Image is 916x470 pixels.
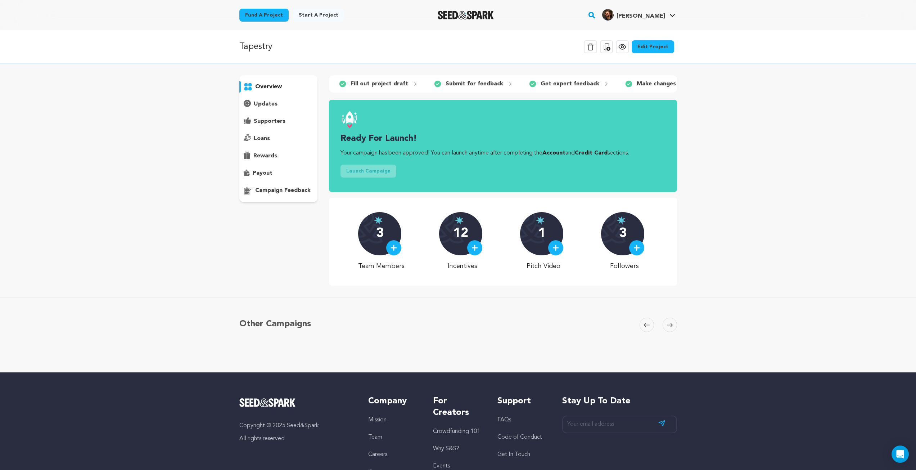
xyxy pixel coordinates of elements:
[602,9,665,21] div: Stephen M.'s Profile
[601,261,647,271] p: Followers
[239,398,296,407] img: Seed&Spark Logo
[239,421,354,430] p: Copyright © 2025 Seed&Spark
[239,116,318,127] button: supporters
[368,452,387,457] a: Careers
[538,227,546,241] p: 1
[562,416,677,433] input: Your email address
[433,446,459,452] a: Why S&S?
[438,11,494,19] img: Seed&Spark Logo Dark Mode
[541,80,599,88] p: Get expert feedback
[497,434,542,440] a: Code of Conduct
[471,245,478,251] img: plus.svg
[637,80,676,88] p: Make changes
[497,452,530,457] a: Get In Touch
[255,186,311,195] p: campaign feedback
[497,395,547,407] h5: Support
[340,165,396,178] button: Launch Campaign
[433,463,450,469] a: Events
[453,227,468,241] p: 12
[254,100,277,108] p: updates
[439,261,486,271] p: Incentives
[239,318,311,331] h5: Other Campaigns
[552,245,559,251] img: plus.svg
[239,434,354,443] p: All rights reserved
[340,133,665,144] h3: Ready for launch!
[239,9,289,22] a: Fund a project
[601,8,677,23] span: Stephen M.'s Profile
[351,80,408,88] p: Fill out project draft
[253,169,272,178] p: payout
[239,167,318,179] button: payout
[446,80,503,88] p: Submit for feedback
[239,398,354,407] a: Seed&Spark Homepage
[340,111,358,129] img: launch.svg
[358,261,405,271] p: Team Members
[293,9,344,22] a: Start a project
[239,81,318,93] button: overview
[433,395,483,418] h5: For Creators
[368,434,382,440] a: Team
[433,429,480,434] a: Crowdfunding 101
[239,98,318,110] button: updates
[254,134,270,143] p: loans
[239,133,318,144] button: loans
[619,227,627,241] p: 3
[617,13,665,19] span: [PERSON_NAME]
[391,245,397,251] img: plus.svg
[376,227,384,241] p: 3
[239,185,318,196] button: campaign feedback
[239,150,318,162] button: rewards
[633,245,640,251] img: plus.svg
[340,149,665,157] p: Your campaign has been approved! You can launch anytime after completing the and sections.
[254,117,285,126] p: supporters
[892,446,909,463] div: Open Intercom Messenger
[239,40,272,53] p: Tapestry
[255,82,282,91] p: overview
[602,9,614,21] img: 63176b0d495ccc68.jpg
[562,395,677,407] h5: Stay up to date
[438,11,494,19] a: Seed&Spark Homepage
[497,417,511,423] a: FAQs
[368,417,387,423] a: Mission
[368,395,418,407] h5: Company
[575,150,608,156] a: Credit Card
[632,40,674,53] a: Edit Project
[601,8,677,21] a: Stephen M.'s Profile
[542,150,565,156] a: Account
[253,152,277,160] p: rewards
[520,261,567,271] p: Pitch Video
